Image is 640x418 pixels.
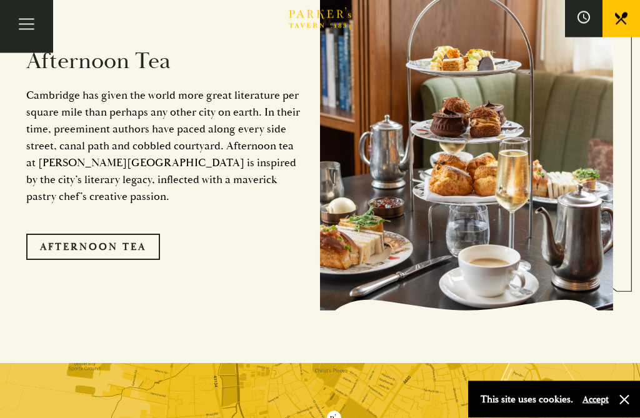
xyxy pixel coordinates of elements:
[26,234,160,261] a: Afternoon Tea
[618,394,631,406] button: Close and accept
[26,87,301,206] p: Cambridge has given the world more great literature per square mile than perhaps any other city o...
[26,48,301,76] h2: Afternoon Tea
[582,394,609,406] button: Accept
[481,391,573,409] p: This site uses cookies.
